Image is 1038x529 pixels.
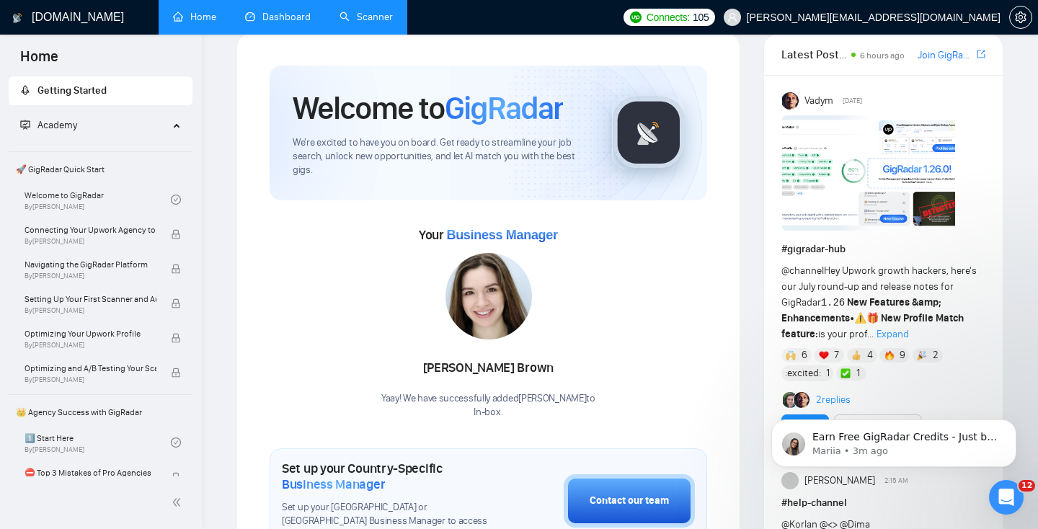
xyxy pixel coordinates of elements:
span: By [PERSON_NAME] [25,306,156,315]
img: 1706121186664-multi-268.jpg [445,253,532,339]
span: lock [171,368,181,378]
span: lock [171,298,181,308]
span: 9 [900,348,905,363]
span: Navigating the GigRadar Platform [25,257,156,272]
span: user [727,12,737,22]
img: ❤️ [819,350,829,360]
img: gigradar-logo.png [613,97,685,169]
img: logo [12,6,22,30]
img: 👍 [851,350,861,360]
h1: Set up your Country-Specific [282,461,492,492]
strong: New Features &amp; Enhancements [781,296,942,324]
p: In-box . [381,406,595,419]
span: :excited: [785,365,821,381]
span: lock [171,229,181,239]
span: lock [171,472,181,482]
span: Optimizing Your Upwork Profile [25,326,156,341]
code: 1.26 [821,297,846,308]
div: Yaay! We have successfully added [PERSON_NAME] to [381,392,595,419]
span: ⚠️ [854,312,866,324]
h1: Welcome to [293,89,563,128]
img: 🙌 [786,350,796,360]
span: 🚀 GigRadar Quick Start [10,155,191,184]
a: dashboardDashboard [245,11,311,23]
span: Academy [37,119,77,131]
span: 🎁 [866,312,879,324]
span: 6 [802,348,807,363]
span: By [PERSON_NAME] [25,341,156,350]
button: Contact our team [564,474,695,528]
span: GigRadar [445,89,563,128]
span: Business Manager [446,228,557,242]
a: searchScanner [340,11,393,23]
h1: # help-channel [781,495,985,511]
a: export [977,48,985,61]
a: 1️⃣ Start HereBy[PERSON_NAME] [25,427,171,458]
button: setting [1009,6,1032,29]
span: export [977,48,985,60]
img: Vadym [782,92,799,110]
span: 4 [867,348,873,363]
span: Getting Started [37,84,107,97]
span: 1 [856,366,860,381]
span: 👑 Agency Success with GigRadar [10,398,191,427]
h1: # gigradar-hub [781,241,985,257]
div: Contact our team [590,493,669,509]
img: ✅ [840,368,851,378]
span: Academy [20,119,77,131]
span: [DATE] [843,94,862,107]
span: We're excited to have you on board. Get ready to streamline your job search, unlock new opportuni... [293,136,589,177]
iframe: Intercom live chat [989,480,1024,515]
span: Your [419,227,558,243]
span: Expand [877,328,909,340]
iframe: Intercom notifications message [750,389,1038,490]
a: Join GigRadar Slack Community [918,48,974,63]
span: 105 [693,9,709,25]
span: double-left [172,495,186,510]
span: Latest Posts from the GigRadar Community [781,45,847,63]
img: F09AC4U7ATU-image.png [782,115,955,231]
span: ⛔ Top 3 Mistakes of Pro Agencies [25,466,156,480]
span: 12 [1019,480,1035,492]
span: Vadym [804,93,833,109]
a: setting [1009,12,1032,23]
span: Optimizing and A/B Testing Your Scanner for Better Results [25,361,156,375]
a: homeHome [173,11,216,23]
img: upwork-logo.png [630,12,642,23]
span: Business Manager [282,476,385,492]
span: fund-projection-screen [20,120,30,130]
span: lock [171,333,181,343]
span: 2 [933,348,939,363]
span: 7 [834,348,839,363]
div: [PERSON_NAME] Brown [381,356,595,381]
span: check-circle [171,437,181,448]
img: 🎉 [917,350,927,360]
span: @channel [781,264,824,277]
span: 1 [826,366,830,381]
img: 🔥 [884,350,895,360]
span: Hey Upwork growth hackers, here's our July round-up and release notes for GigRadar • is your prof... [781,264,977,340]
span: By [PERSON_NAME] [25,272,156,280]
a: Welcome to GigRadarBy[PERSON_NAME] [25,184,171,215]
span: Home [9,46,70,76]
span: By [PERSON_NAME] [25,237,156,246]
span: Connects: [647,9,690,25]
span: rocket [20,85,30,95]
span: check-circle [171,195,181,205]
span: By [PERSON_NAME] [25,375,156,384]
li: Getting Started [9,76,192,105]
span: lock [171,264,181,274]
span: Setting Up Your First Scanner and Auto-Bidder [25,292,156,306]
span: setting [1010,12,1032,23]
span: Connecting Your Upwork Agency to GigRadar [25,223,156,237]
span: 6 hours ago [860,50,905,61]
